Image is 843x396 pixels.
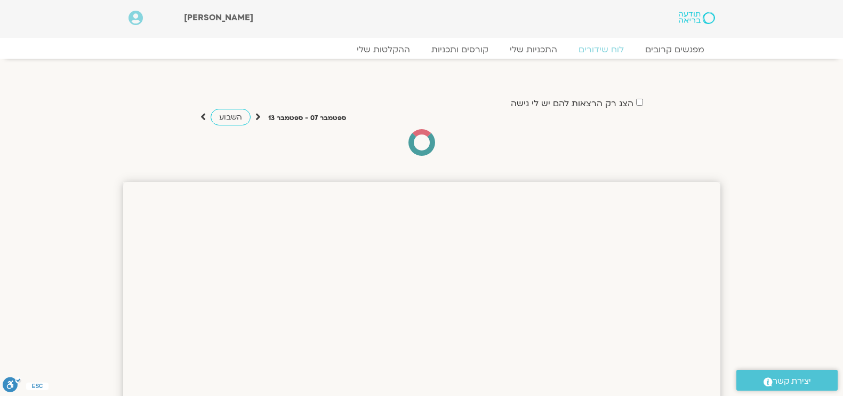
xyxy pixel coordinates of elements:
[268,113,346,124] p: ספטמבר 07 - ספטמבר 13
[421,44,499,55] a: קורסים ותכניות
[346,44,421,55] a: ההקלטות שלי
[568,44,635,55] a: לוח שידורים
[219,112,242,122] span: השבוע
[184,12,253,23] span: [PERSON_NAME]
[736,370,838,391] a: יצירת קשר
[635,44,715,55] a: מפגשים קרובים
[773,374,811,389] span: יצירת קשר
[511,99,633,108] label: הצג רק הרצאות להם יש לי גישה
[499,44,568,55] a: התכניות שלי
[129,44,715,55] nav: Menu
[211,109,251,125] a: השבוע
